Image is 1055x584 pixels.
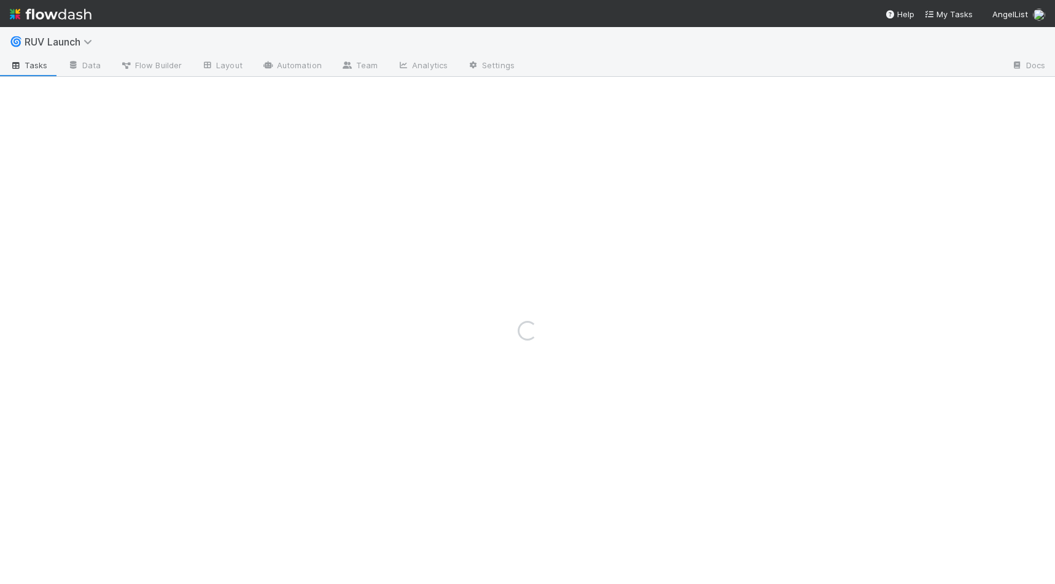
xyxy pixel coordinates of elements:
img: logo-inverted-e16ddd16eac7371096b0.svg [10,4,91,25]
a: Layout [192,57,252,76]
div: Help [885,8,914,20]
span: AngelList [992,9,1028,19]
a: Automation [252,57,332,76]
a: Settings [457,57,524,76]
span: Tasks [10,59,48,71]
span: 🌀 [10,36,22,47]
span: My Tasks [924,9,973,19]
a: Docs [1002,57,1055,76]
span: RUV Launch [25,36,98,48]
span: Flow Builder [120,59,182,71]
a: Flow Builder [111,57,192,76]
a: My Tasks [924,8,973,20]
a: Analytics [387,57,457,76]
a: Team [332,57,387,76]
a: Data [58,57,111,76]
img: avatar_3b634316-3333-4b71-9158-cd5ac1fcb182.png [1033,9,1045,21]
